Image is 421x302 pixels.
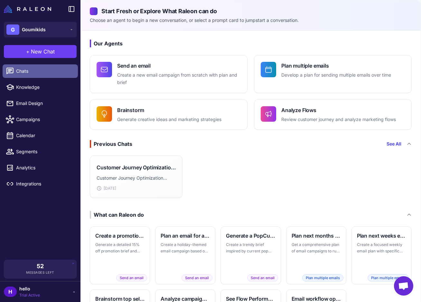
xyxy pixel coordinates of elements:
[117,116,221,123] p: Generate creative ideas and marketing strategies
[97,175,176,182] p: Customer Journey Optimization Analysis
[37,263,44,269] span: 52
[26,270,54,275] span: Messages Left
[16,164,73,171] span: Analytics
[117,62,241,70] h4: Send an email
[117,71,241,86] p: Create a new email campaign from scratch with plan and brief
[3,97,78,110] a: Email Design
[286,226,346,284] button: Plan next months emailsGet a comprehensive plan of email campaigns to run over the next monthPlan...
[161,241,210,254] p: Create a holiday-themed email campaign based on the next major holiday
[292,232,341,240] h3: Plan next months emails
[4,5,51,13] img: Raleon Logo
[95,241,145,254] p: Generate a detailed 15% off promotion brief and email design
[16,116,73,123] span: Campaigns
[220,226,281,284] button: Generate a PopCulture themed briefCreate a trendy brief inspired by current pop culture trendsSen...
[16,84,73,91] span: Knowledge
[22,26,46,33] span: Goumikids
[351,226,412,284] button: Plan next weeks emailsCreate a focused weekly email plan with specific campaignsPlan multiple emails
[281,116,396,123] p: Review customer journey and analyze marketing flows
[3,177,78,191] a: Integrations
[226,241,275,254] p: Create a trendy brief inspired by current pop culture trends
[281,71,391,79] p: Develop a plan for sending multiple emails over time
[16,68,73,75] span: Chats
[254,99,412,130] button: Analyze FlowsReview customer journey and analyze marketing flows
[117,106,221,114] h4: Brainstorm
[97,164,176,171] h3: Customer Journey Optimization Analysis
[281,106,396,114] h4: Analyze Flows
[16,100,73,107] span: Email Design
[281,62,391,70] h4: Plan multiple emails
[90,99,248,130] button: BrainstormGenerate creative ideas and marketing strategies
[90,140,132,148] div: Previous Chats
[254,55,412,93] button: Plan multiple emailsDevelop a plan for sending multiple emails over time
[4,45,77,58] button: +New Chat
[16,180,73,187] span: Integrations
[155,226,215,284] button: Plan an email for an upcoming holidayCreate a holiday-themed email campaign based on the next maj...
[394,276,413,296] div: Open chat
[6,24,19,35] div: G
[3,129,78,142] a: Calendar
[292,241,341,254] p: Get a comprehensive plan of email campaigns to run over the next month
[4,22,77,37] button: GGoumikids
[368,274,409,282] span: Plan multiple emails
[4,5,54,13] a: Raleon Logo
[90,17,412,24] p: Choose an agent to begin a new conversation, or select a prompt card to jumpstart a conversation.
[3,161,78,175] a: Analytics
[4,287,17,297] div: H
[387,140,401,147] a: See All
[90,211,144,219] div: What can Raleon do
[182,274,212,282] span: Send an email
[16,148,73,155] span: Segments
[116,274,147,282] span: Send an email
[90,226,150,284] button: Create a promotional brief and emailGenerate a detailed 15% off promotion brief and email designS...
[90,7,412,15] h2: Start Fresh or Explore What Raleon can do
[247,274,278,282] span: Send an email
[16,132,73,139] span: Calendar
[3,80,78,94] a: Knowledge
[357,241,406,254] p: Create a focused weekly email plan with specific campaigns
[19,285,40,292] span: hello
[3,145,78,158] a: Segments
[161,232,210,240] h3: Plan an email for an upcoming holiday
[97,185,176,191] div: [DATE]
[90,55,248,93] button: Send an emailCreate a new email campaign from scratch with plan and brief
[31,48,55,55] span: New Chat
[3,64,78,78] a: Chats
[302,274,343,282] span: Plan multiple emails
[226,232,275,240] h3: Generate a PopCulture themed brief
[26,48,30,55] span: +
[95,232,145,240] h3: Create a promotional brief and email
[3,113,78,126] a: Campaigns
[19,292,40,298] span: Trial Active
[90,40,412,47] h3: Our Agents
[357,232,406,240] h3: Plan next weeks emails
